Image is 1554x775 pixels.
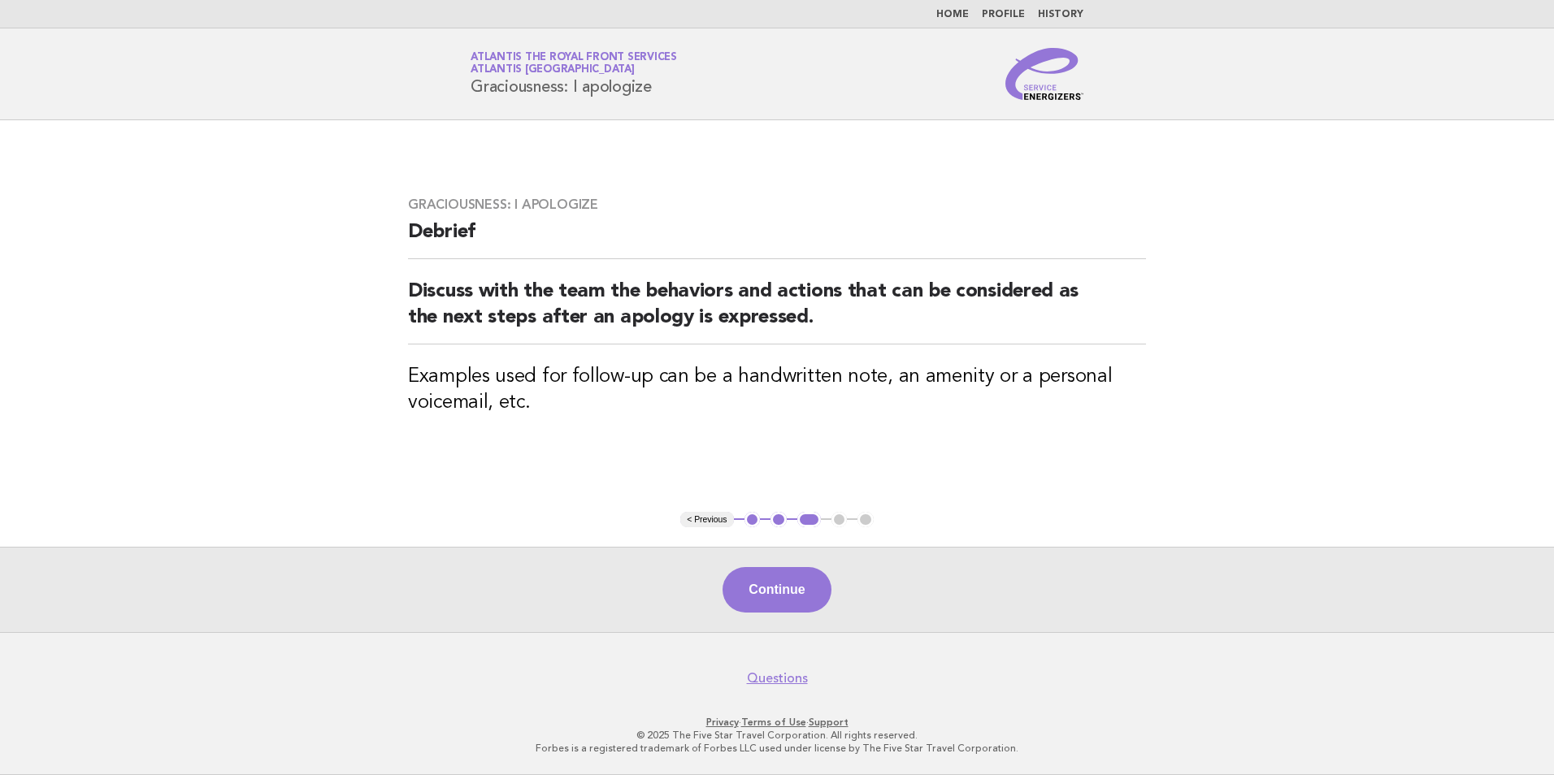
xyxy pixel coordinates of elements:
[280,729,1274,742] p: © 2025 The Five Star Travel Corporation. All rights reserved.
[408,197,1146,213] h3: Graciousness: I apologize
[723,567,831,613] button: Continue
[408,364,1146,416] h3: Examples used for follow-up can be a handwritten note, an amenity or a personal voicemail, etc.
[982,10,1025,19] a: Profile
[680,512,733,528] button: < Previous
[280,742,1274,755] p: Forbes is a registered trademark of Forbes LLC used under license by The Five Star Travel Corpora...
[280,716,1274,729] p: · ·
[408,279,1146,344] h2: Discuss with the team the behaviors and actions that can be considered as the next steps after an...
[408,219,1146,259] h2: Debrief
[797,512,821,528] button: 3
[770,512,787,528] button: 2
[471,52,677,75] a: Atlantis The Royal Front ServicesAtlantis [GEOGRAPHIC_DATA]
[744,512,761,528] button: 1
[471,53,677,95] h1: Graciousness: I apologize
[747,670,808,686] a: Questions
[1038,10,1083,19] a: History
[936,10,969,19] a: Home
[471,65,635,76] span: Atlantis [GEOGRAPHIC_DATA]
[1005,48,1083,100] img: Service Energizers
[809,717,849,728] a: Support
[741,717,806,728] a: Terms of Use
[706,717,739,728] a: Privacy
